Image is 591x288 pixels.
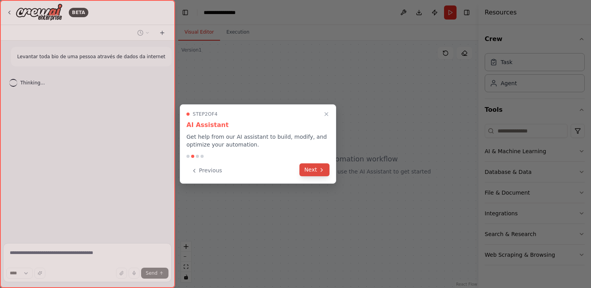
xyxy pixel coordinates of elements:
h3: AI Assistant [186,120,330,130]
button: Previous [186,164,227,177]
span: Step 2 of 4 [193,111,218,117]
button: Hide left sidebar [180,7,191,18]
button: Close walkthrough [322,109,331,119]
button: Next [299,163,330,176]
p: Get help from our AI assistant to build, modify, and optimize your automation. [186,133,330,148]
